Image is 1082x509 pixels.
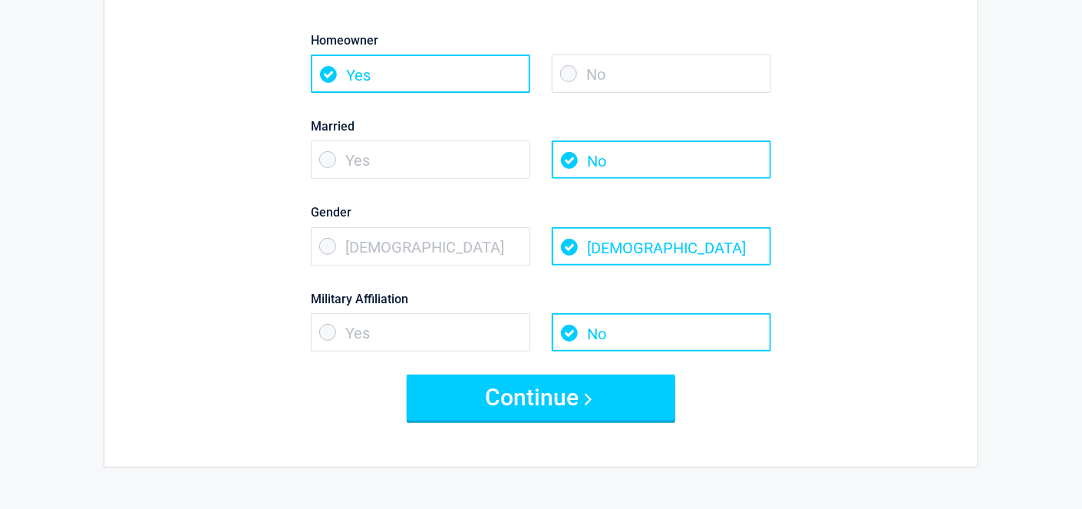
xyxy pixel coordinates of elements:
span: [DEMOGRAPHIC_DATA] [552,227,771,266]
span: Yes [311,140,530,179]
label: Gender [311,202,771,223]
span: [DEMOGRAPHIC_DATA] [311,227,530,266]
label: Homeowner [311,30,771,51]
span: Yes [311,55,530,93]
button: Continue [407,375,675,421]
span: Yes [311,313,530,352]
span: No [552,140,771,179]
span: No [552,55,771,93]
span: No [552,313,771,352]
label: Military Affiliation [311,289,771,309]
label: Married [311,116,771,137]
